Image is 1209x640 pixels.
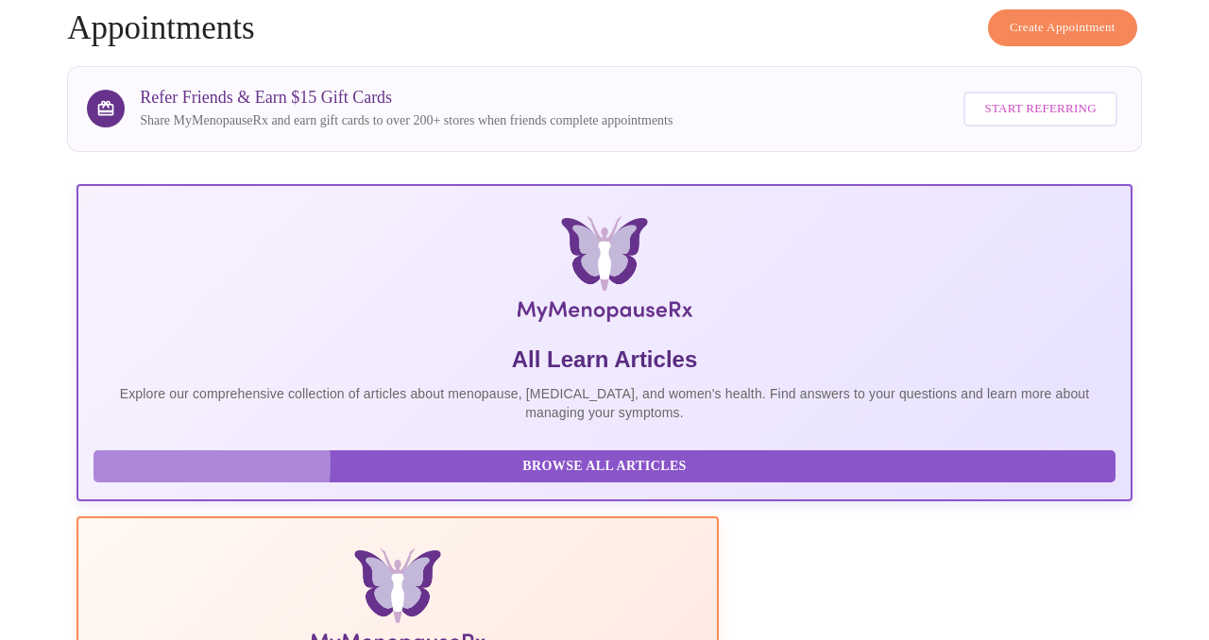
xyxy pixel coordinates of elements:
[94,450,1115,483] button: Browse All Articles
[984,98,1096,120] span: Start Referring
[140,111,673,130] p: Share MyMenopauseRx and earn gift cards to over 200+ stores when friends complete appointments
[988,9,1137,46] button: Create Appointment
[140,88,673,108] h3: Refer Friends & Earn $15 Gift Cards
[1010,17,1115,39] span: Create Appointment
[252,216,957,329] img: MyMenopauseRx Logo
[94,457,1120,473] a: Browse All Articles
[94,384,1115,422] p: Explore our comprehensive collection of articles about menopause, [MEDICAL_DATA], and women's hea...
[112,455,1097,479] span: Browse All Articles
[67,9,1142,47] h4: Appointments
[963,92,1116,126] button: Start Referring
[94,345,1115,375] h5: All Learn Articles
[959,82,1121,136] a: Start Referring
